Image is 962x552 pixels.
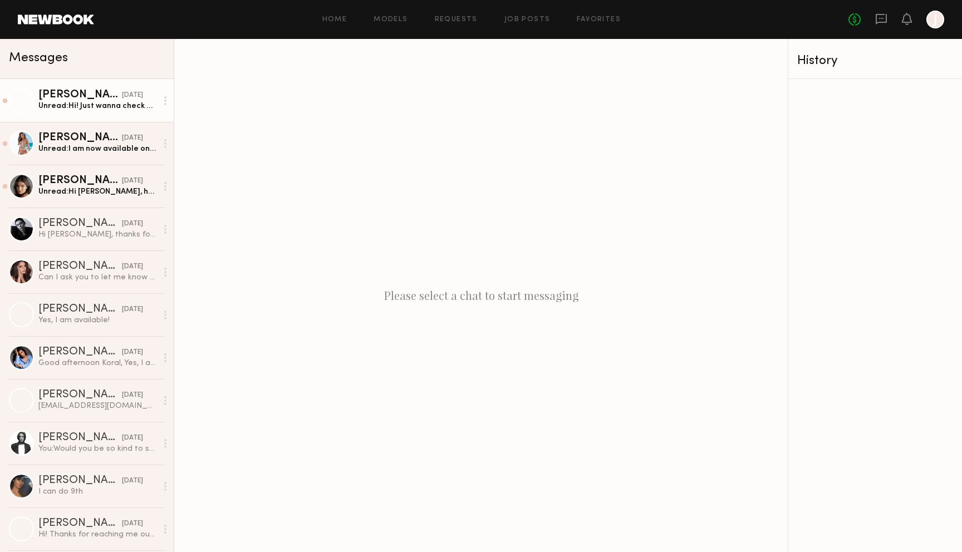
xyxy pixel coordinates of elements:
div: Yes, I am available! [38,315,157,326]
a: Models [374,16,408,23]
div: Hi! Thanks for reaching me out. I’m honestly don’t know my finger size. Also I’m signed so Septem... [38,529,157,540]
div: [PERSON_NAME] [38,218,122,229]
div: Good afternoon Koral, Yes, I am available Thank you [38,358,157,368]
div: [PERSON_NAME] [38,390,122,401]
a: Favorites [577,16,621,23]
a: J [926,11,944,28]
a: Job Posts [504,16,551,23]
div: [DATE] [122,433,143,443]
div: [PERSON_NAME] [38,90,122,101]
div: [PERSON_NAME] [38,132,122,144]
a: Home [322,16,347,23]
div: [PERSON_NAME] [38,518,122,529]
div: Unread: Hi [PERSON_NAME], happy [DATE], and I just wanted to touch base to see if you would still... [38,186,157,197]
div: Hi [PERSON_NAME], thanks for reaching out! Definitely interested, though the earliest I’ll be ava... [38,229,157,240]
div: Can I ask you to let me know the proper way to measure because honestly I think my size is way to... [38,272,157,283]
div: [DATE] [122,90,143,101]
a: Requests [435,16,478,23]
div: History [797,55,953,67]
div: [DATE] [122,219,143,229]
div: [DATE] [122,262,143,272]
div: [PERSON_NAME] [38,475,122,486]
div: [DATE] [122,347,143,358]
div: [PERSON_NAME] [38,261,122,272]
div: I can do 9th [38,486,157,497]
div: [DATE] [122,176,143,186]
div: [EMAIL_ADDRESS][DOMAIN_NAME] [38,401,157,411]
div: Unread: I am now available on [DATE]! [38,144,157,154]
div: You: Would you be so kind to send me an email at [EMAIL_ADDRESS][DOMAIN_NAME] , thank you!! [38,443,157,454]
span: Messages [9,52,68,65]
div: [DATE] [122,390,143,401]
div: [DATE] [122,476,143,486]
div: Please select a chat to start messaging [174,39,788,552]
div: [PERSON_NAME] [38,432,122,443]
div: [DATE] [122,304,143,315]
div: [DATE] [122,133,143,144]
div: [PERSON_NAME] [38,347,122,358]
div: [PERSON_NAME] [38,175,122,186]
div: Unread: Hi! Just wanna check back in if you wanna work on anything.. UGC or photoshoot. I’ll be i... [38,101,157,111]
div: [PERSON_NAME] [38,304,122,315]
div: [DATE] [122,519,143,529]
